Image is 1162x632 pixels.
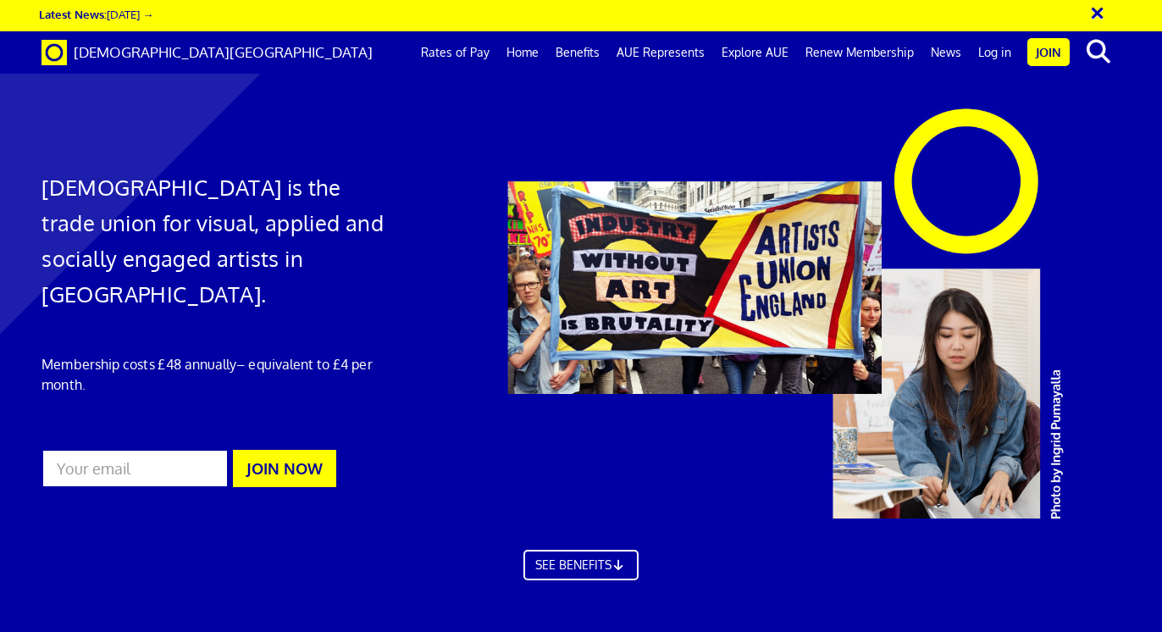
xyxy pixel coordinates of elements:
[41,449,229,488] input: Your email
[797,31,922,74] a: Renew Membership
[523,550,639,580] a: SEE BENEFITS
[41,169,384,312] h1: [DEMOGRAPHIC_DATA] is the trade union for visual, applied and socially engaged artists in [GEOGRA...
[922,31,970,74] a: News
[608,31,713,74] a: AUE Represents
[1027,38,1070,66] a: Join
[713,31,797,74] a: Explore AUE
[41,354,384,395] p: Membership costs £48 annually – equivalent to £4 per month.
[547,31,608,74] a: Benefits
[39,7,153,21] a: Latest News:[DATE] →
[970,31,1020,74] a: Log in
[233,450,336,487] button: JOIN NOW
[74,43,373,61] span: [DEMOGRAPHIC_DATA][GEOGRAPHIC_DATA]
[1073,34,1125,69] button: search
[498,31,547,74] a: Home
[39,7,107,21] strong: Latest News:
[29,31,385,74] a: Brand [DEMOGRAPHIC_DATA][GEOGRAPHIC_DATA]
[412,31,498,74] a: Rates of Pay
